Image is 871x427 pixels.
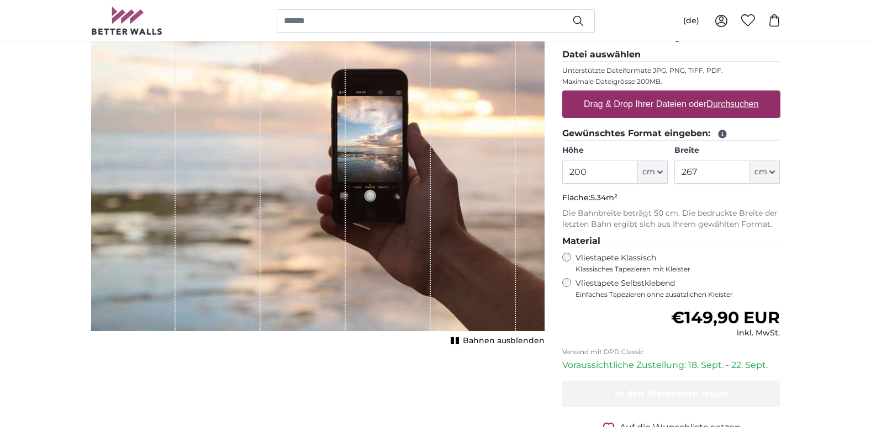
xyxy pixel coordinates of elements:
[671,307,780,328] span: €149,90 EUR
[576,253,771,274] label: Vliestapete Klassisch
[562,77,780,86] p: Maximale Dateigrösse 200MB.
[562,66,780,75] p: Unterstützte Dateiformate JPG, PNG, TIFF, PDF.
[754,167,767,178] span: cm
[750,161,780,184] button: cm
[638,161,668,184] button: cm
[671,328,780,339] div: inkl. MwSt.
[562,48,780,62] legend: Datei auswählen
[562,193,780,204] p: Fläche:
[576,278,780,299] label: Vliestapete Selbstklebend
[562,359,780,372] p: Voraussichtliche Zustellung: 18. Sept. - 22. Sept.
[562,234,780,248] legend: Material
[590,193,617,202] span: 5.34m²
[562,348,780,356] p: Versand mit DPD Classic
[562,145,668,156] label: Höhe
[562,127,780,141] legend: Gewünschtes Format eingeben:
[615,388,727,399] span: In den Warenkorb legen
[579,93,763,115] label: Drag & Drop Ihrer Dateien oder
[463,335,545,346] span: Bahnen ausblenden
[562,381,780,407] button: In den Warenkorb legen
[576,290,780,299] span: Einfaches Tapezieren ohne zusätzlichen Kleister
[447,333,545,349] button: Bahnen ausblenden
[576,265,771,274] span: Klassisches Tapezieren mit Kleister
[674,145,780,156] label: Breite
[562,208,780,230] p: Die Bahnbreite beträgt 50 cm. Die bedruckte Breite der letzten Bahn ergibt sich aus Ihrem gewählt...
[91,7,163,35] img: Betterwalls
[642,167,655,178] span: cm
[706,99,758,109] u: Durchsuchen
[674,11,708,31] button: (de)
